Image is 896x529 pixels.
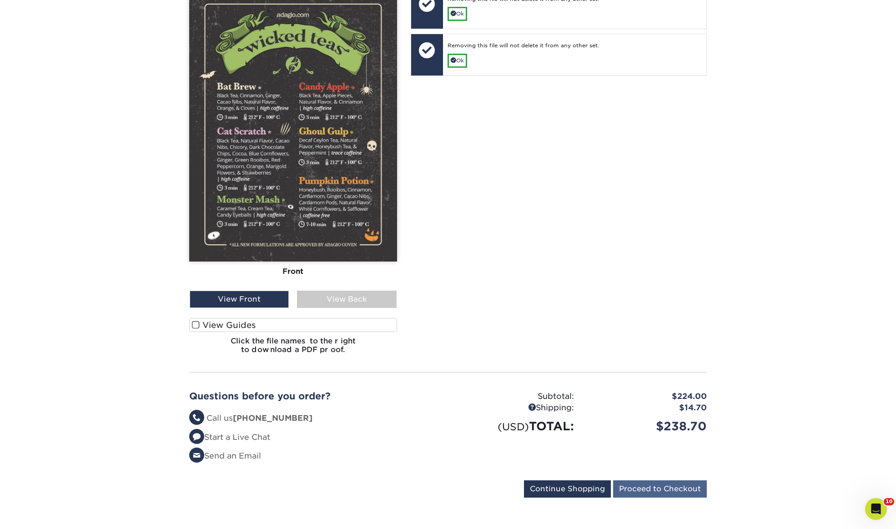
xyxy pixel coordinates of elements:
[233,413,312,423] strong: [PHONE_NUMBER]
[884,498,894,505] span: 10
[448,42,702,53] div: Removing this file will not delete it from any other set.
[297,291,396,308] div: View Back
[613,480,707,498] input: Proceed to Checkout
[189,433,270,442] a: Start a Live Chat
[524,480,611,498] input: Continue Shopping
[189,391,441,402] h2: Questions before you order?
[448,418,581,435] div: TOTAL:
[581,391,714,403] div: $224.00
[865,498,887,520] iframe: Intercom live chat
[581,402,714,414] div: $14.70
[189,451,261,460] a: Send an Email
[448,54,467,68] a: Ok
[498,421,529,433] small: (USD)
[448,7,467,21] a: Ok
[189,337,397,361] h6: Click the file names to the right to download a PDF proof.
[189,318,397,332] label: View Guides
[581,418,714,435] div: $238.70
[189,413,441,424] li: Call us
[448,391,581,403] div: Subtotal:
[190,291,289,308] div: View Front
[189,262,397,282] div: Front
[448,402,581,414] div: Shipping:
